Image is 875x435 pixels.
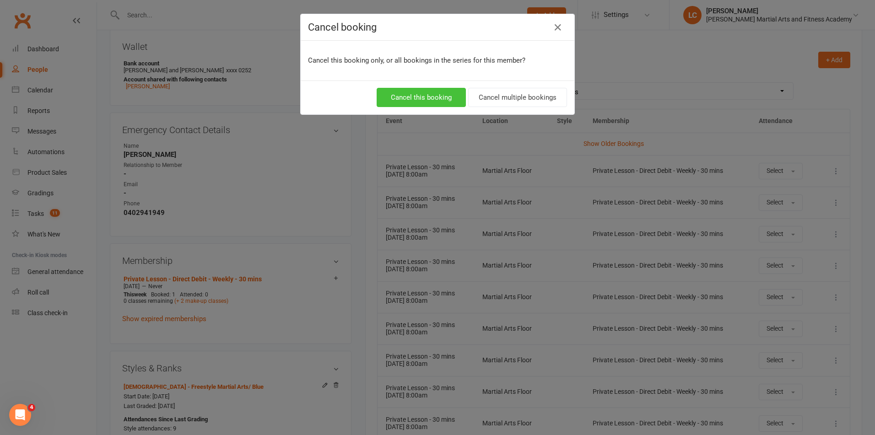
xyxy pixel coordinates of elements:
[308,21,567,33] h4: Cancel booking
[28,404,35,411] span: 4
[468,88,567,107] button: Cancel multiple bookings
[9,404,31,426] iframe: Intercom live chat
[377,88,466,107] button: Cancel this booking
[308,55,567,66] p: Cancel this booking only, or all bookings in the series for this member?
[551,20,565,35] button: Close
